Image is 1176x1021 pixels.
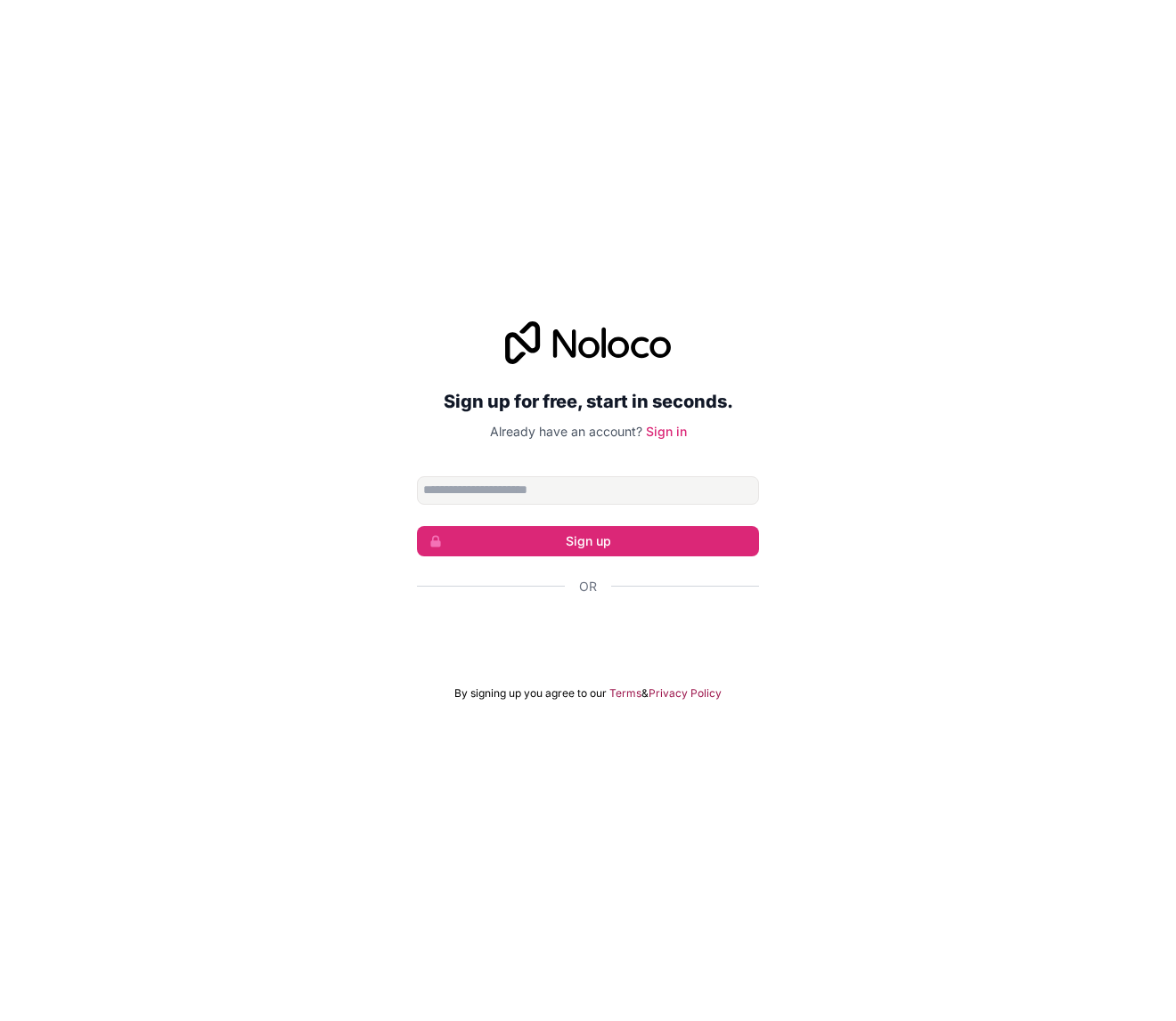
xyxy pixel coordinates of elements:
span: & [641,686,649,701]
a: Privacy Policy [649,686,722,701]
input: Email address [417,476,759,505]
span: Or [579,578,597,596]
span: Already have an account? [490,424,642,439]
span: By signing up you agree to our [454,686,607,701]
button: Sign up [417,526,759,556]
h2: Sign up for free, start in seconds. [417,385,759,417]
a: Sign in [646,424,687,439]
a: Terms [609,686,641,701]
